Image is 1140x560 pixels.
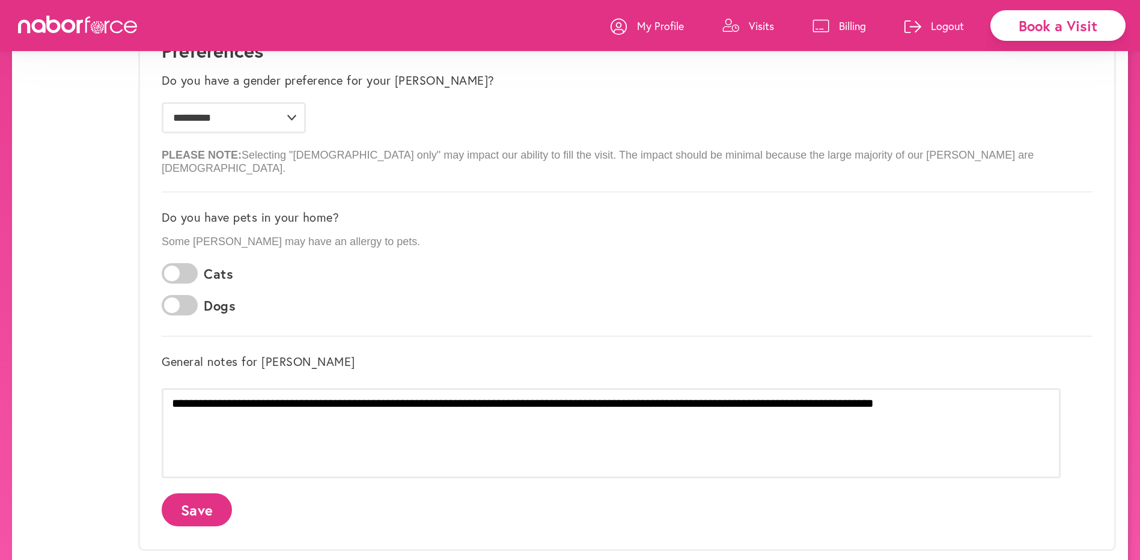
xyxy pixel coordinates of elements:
button: Save [162,493,232,526]
a: My Profile [611,8,684,44]
label: Do you have pets in your home? [162,210,339,225]
a: Billing [812,8,866,44]
label: Cats [204,266,233,282]
a: Logout [904,8,964,44]
p: Billing [839,19,866,33]
a: Visits [722,8,774,44]
label: Dogs [204,298,236,314]
p: Selecting "[DEMOGRAPHIC_DATA] only" may impact our ability to fill the visit. The impact should b... [162,139,1093,175]
b: PLEASE NOTE: [162,149,242,161]
p: Logout [931,19,964,33]
p: Visits [749,19,774,33]
p: My Profile [637,19,684,33]
h1: Preferences [162,39,1093,62]
label: Do you have a gender preference for your [PERSON_NAME]? [162,73,495,88]
p: Some [PERSON_NAME] may have an allergy to pets. [162,236,1093,249]
label: General notes for [PERSON_NAME] [162,355,355,369]
div: Book a Visit [990,10,1126,41]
